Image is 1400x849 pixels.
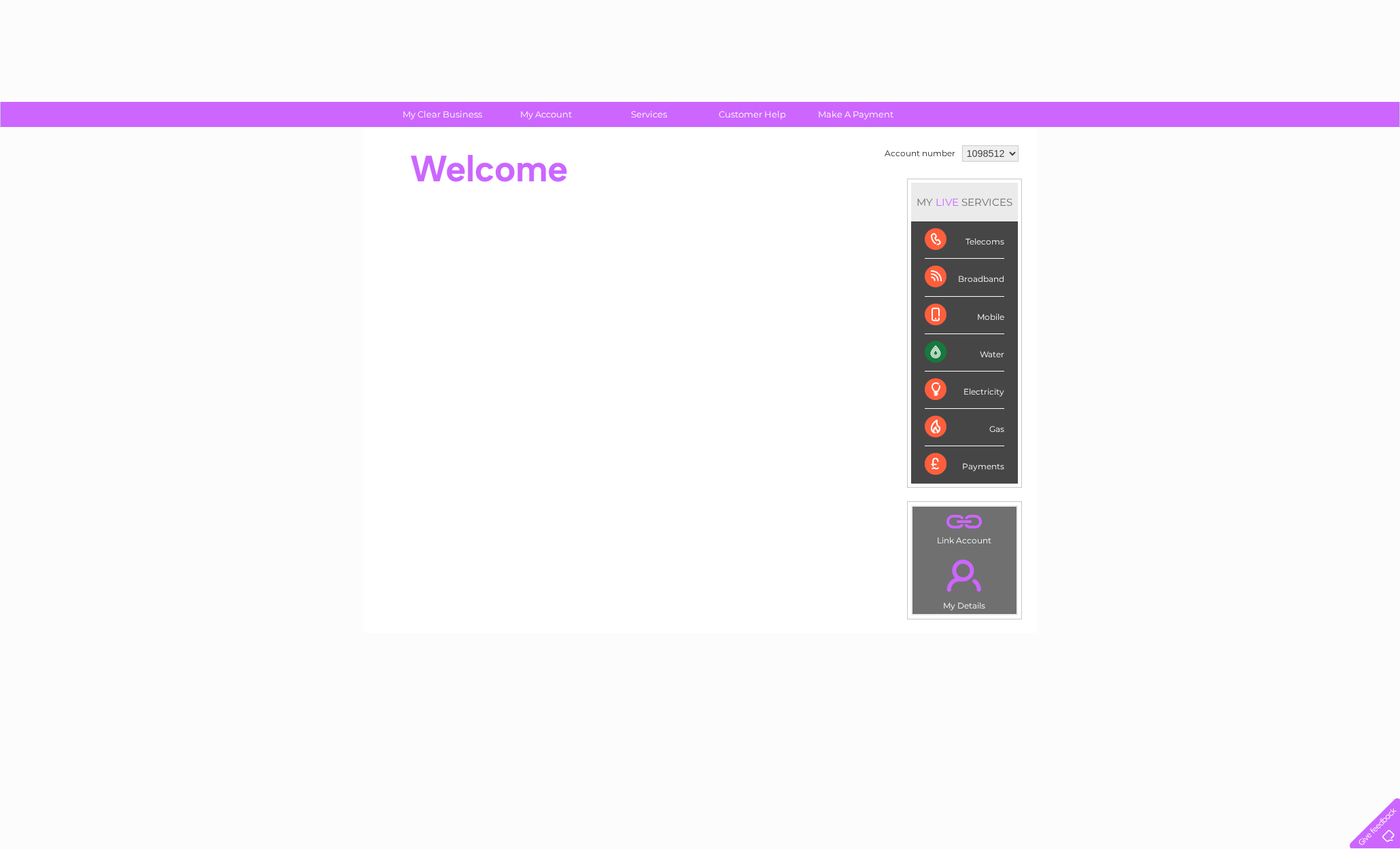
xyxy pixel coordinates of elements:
[925,372,1004,409] div: Electricity
[925,446,1004,483] div: Payments
[916,552,1013,599] a: .
[912,506,1017,549] td: Link Account
[933,196,961,209] div: LIVE
[696,102,808,127] a: Customer Help
[925,221,1004,259] div: Telecoms
[881,142,959,165] td: Account number
[593,102,705,127] a: Services
[925,334,1004,372] div: Water
[925,259,1004,296] div: Broadband
[386,102,498,127] a: My Clear Business
[912,548,1017,615] td: My Details
[925,297,1004,334] div: Mobile
[490,102,602,127] a: My Account
[916,510,1013,534] a: .
[800,102,912,127] a: Make A Payment
[925,409,1004,446] div: Gas
[911,183,1018,221] div: MY SERVICES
